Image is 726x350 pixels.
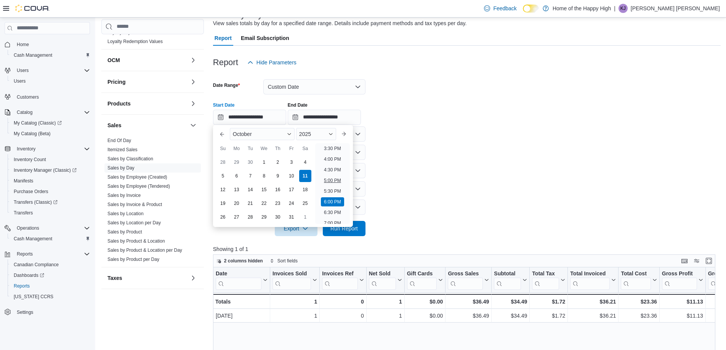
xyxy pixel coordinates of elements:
[299,131,311,137] span: 2025
[14,66,32,75] button: Users
[369,297,402,306] div: 1
[272,297,317,306] div: 1
[14,178,33,184] span: Manifests
[11,260,90,269] span: Canadian Compliance
[14,307,90,317] span: Settings
[272,197,284,209] div: day-23
[272,270,317,290] button: Invoices Sold
[8,208,93,218] button: Transfers
[14,167,77,173] span: Inventory Manager (Classic)
[277,258,298,264] span: Sort fields
[11,292,56,301] a: [US_STATE] CCRS
[2,223,93,233] button: Operations
[8,128,93,139] button: My Catalog (Beta)
[14,249,90,259] span: Reports
[321,208,344,217] li: 6:30 PM
[11,208,36,217] a: Transfers
[621,270,657,290] button: Total Cost
[14,283,30,289] span: Reports
[14,93,42,102] a: Customers
[631,4,720,13] p: [PERSON_NAME] [PERSON_NAME]
[14,78,26,84] span: Users
[285,170,298,182] div: day-10
[230,128,295,140] div: Button. Open the month selector. October is currently selected.
[189,77,198,86] button: Pricing
[285,156,298,168] div: day-3
[11,198,90,207] span: Transfers (Classic)
[369,270,402,290] button: Net Sold
[532,270,559,278] div: Total Tax
[570,297,616,306] div: $36.21
[189,121,198,130] button: Sales
[258,184,270,196] div: day-15
[11,77,90,86] span: Users
[272,270,311,290] div: Invoices Sold
[224,258,263,264] span: 2 columns hidden
[296,128,336,140] div: Button. Open the year selector. 2025 is currently selected.
[15,5,50,12] img: Cova
[14,189,48,195] span: Purchase Orders
[8,197,93,208] a: Transfers (Classic)
[11,155,90,164] span: Inventory Count
[216,270,261,278] div: Date
[8,154,93,165] button: Inventory Count
[107,183,170,189] span: Sales by Employee (Tendered)
[494,311,527,320] div: $34.49
[14,92,90,101] span: Customers
[101,136,204,267] div: Sales
[217,197,229,209] div: day-19
[11,166,80,175] a: Inventory Manager (Classic)
[107,274,122,282] h3: Taxes
[322,270,364,290] button: Invoices Ref
[494,270,527,290] button: Subtotal
[2,39,93,50] button: Home
[8,233,93,244] button: Cash Management
[14,294,53,300] span: [US_STATE] CCRS
[213,245,721,253] p: Showing 1 of 1
[14,224,90,233] span: Operations
[322,270,357,278] div: Invoices Ref
[107,202,162,207] a: Sales by Invoice & Product
[448,311,489,320] div: $36.49
[258,142,270,155] div: We
[323,221,365,236] button: Run Report
[299,184,311,196] div: day-18
[107,220,161,225] a: Sales by Location per Day
[330,225,358,232] span: Run Report
[107,156,153,161] a: Sales by Classification
[272,156,284,168] div: day-2
[258,211,270,223] div: day-29
[662,297,703,306] div: $11.13
[621,311,657,320] div: $23.36
[285,184,298,196] div: day-17
[107,192,141,198] span: Sales by Invoice
[11,176,36,185] a: Manifests
[11,118,65,128] a: My Catalog (Classic)
[523,5,539,13] input: Dark Mode
[107,274,187,282] button: Taxes
[285,197,298,209] div: day-24
[285,142,298,155] div: Fr
[322,270,357,290] div: Invoices Ref
[107,174,167,180] span: Sales by Employee (Created)
[275,221,317,236] button: Export
[244,170,256,182] div: day-7
[272,270,311,278] div: Invoices Sold
[233,131,252,137] span: October
[17,251,33,257] span: Reports
[14,249,36,259] button: Reports
[11,281,90,291] span: Reports
[11,198,61,207] a: Transfers (Classic)
[11,271,90,280] span: Dashboards
[107,211,144,217] span: Sales by Location
[107,138,131,143] a: End Of Day
[14,236,52,242] span: Cash Management
[107,147,138,152] a: Itemized Sales
[216,128,228,140] button: Previous Month
[17,225,39,231] span: Operations
[14,40,32,49] a: Home
[288,110,361,125] input: Press the down key to open a popover containing a calendar.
